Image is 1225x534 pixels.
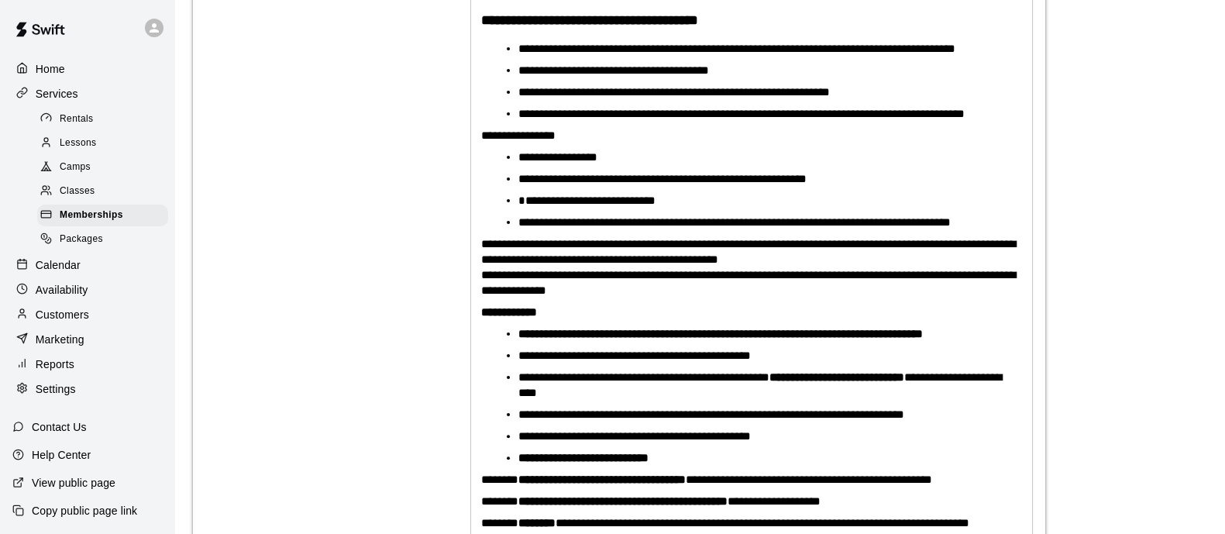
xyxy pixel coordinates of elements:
[32,419,87,435] p: Contact Us
[32,503,137,518] p: Copy public page link
[12,253,162,277] a: Calendar
[12,328,162,351] a: Marketing
[12,278,162,301] a: Availability
[37,133,168,154] div: Lessons
[37,131,174,155] a: Lessons
[37,228,174,252] a: Packages
[36,61,65,77] p: Home
[37,229,168,250] div: Packages
[12,377,162,401] a: Settings
[37,107,174,131] a: Rentals
[37,204,174,228] a: Memberships
[36,357,74,372] p: Reports
[36,257,81,273] p: Calendar
[37,205,168,226] div: Memberships
[12,303,162,326] a: Customers
[37,180,174,204] a: Classes
[12,82,162,105] a: Services
[60,208,123,223] span: Memberships
[60,112,94,127] span: Rentals
[37,157,168,178] div: Camps
[12,57,162,81] a: Home
[32,447,91,463] p: Help Center
[60,136,97,151] span: Lessons
[36,282,88,298] p: Availability
[37,156,174,180] a: Camps
[36,307,89,322] p: Customers
[60,184,95,199] span: Classes
[37,109,168,130] div: Rentals
[36,86,78,102] p: Services
[36,332,84,347] p: Marketing
[36,381,76,397] p: Settings
[60,232,103,247] span: Packages
[32,475,115,491] p: View public page
[60,160,91,175] span: Camps
[37,181,168,202] div: Classes
[12,353,162,376] a: Reports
